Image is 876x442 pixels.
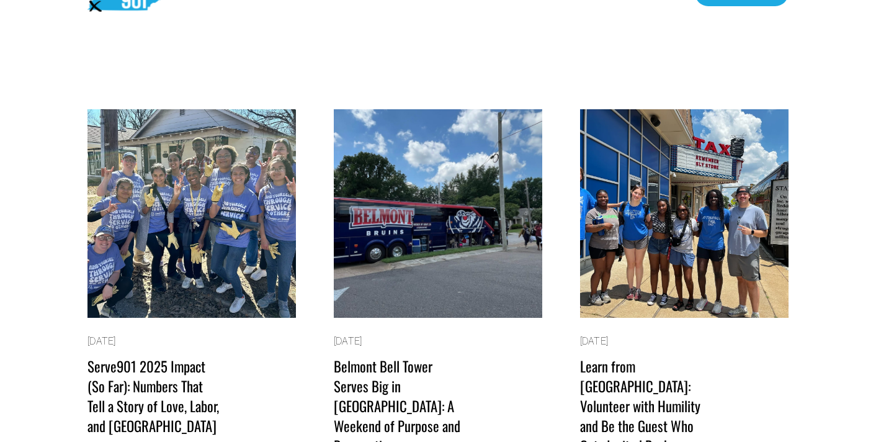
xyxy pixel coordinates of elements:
img: Serve901 2025 Impact (So Far): Numbers That Tell a Story of Love, Labor, and Memphis [87,108,297,319]
time: [DATE] [580,336,608,346]
a: Serve901 2025 Impact (So Far): Numbers That Tell a Story of Love, Labor, and [GEOGRAPHIC_DATA] [87,356,219,436]
img: Learn from Memphis: Volunteer with Humility and Be the Guest Who Gets Invited Back [579,108,789,319]
time: [DATE] [87,336,115,346]
img: Belmont Bell Tower Serves Big in Memphis: A Weekend of Purpose and Perspective [333,108,543,319]
time: [DATE] [334,336,362,346]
